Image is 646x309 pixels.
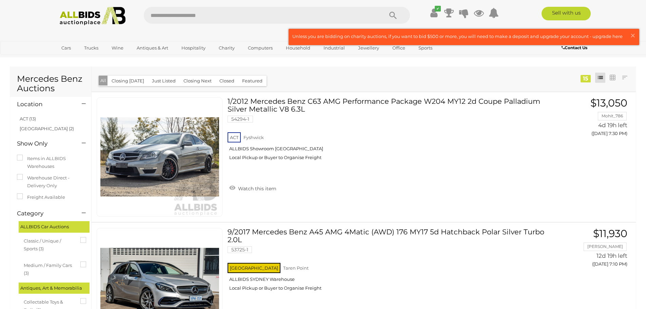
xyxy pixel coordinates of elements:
span: Watch this item [236,186,276,192]
div: Antiques, Art & Memorabilia [19,283,90,294]
a: $13,050 Mohit_786 4d 19h left ([DATE] 7:30 PM) [550,97,629,140]
b: Contact Us [562,45,587,50]
button: Featured [238,76,267,86]
a: Antiques & Art [132,42,173,54]
span: $13,050 [590,97,627,109]
a: Cars [57,42,75,54]
div: ALLBIDS Car Auctions [19,221,90,232]
img: Allbids.com.au [56,7,130,25]
a: Jewellery [354,42,384,54]
button: Search [376,7,410,24]
label: Items in ALLBIDS Warehouses [17,155,84,171]
span: $11,930 [593,227,627,240]
a: 9/2017 Mercedes Benz A45 AMG 4Matic (AWD) 176 MY17 5d Hatchback Polar Silver Turbo 2.0L 53725-1 [... [233,228,540,296]
button: Closing [DATE] [107,76,148,86]
i: ✔ [435,6,441,12]
a: $11,930 [PERSON_NAME] 12d 19h left ([DATE] 7:10 PM) [550,228,629,270]
a: Industrial [319,42,349,54]
a: Trucks [80,42,103,54]
label: Freight Available [17,193,65,201]
a: ✔ [429,7,439,19]
a: 1/2012 Mercedes Benz C63 AMG Performance Package W204 MY12 2d Coupe Palladium Silver Metallic V8 ... [233,97,540,166]
a: Office [388,42,410,54]
h4: Category [17,210,72,217]
a: ACT (13) [20,116,36,121]
a: Hospitality [177,42,210,54]
h4: Show Only [17,140,72,147]
a: Charity [214,42,239,54]
h1: Mercedes Benz Auctions [17,74,84,93]
h4: Location [17,101,72,108]
a: Watch this item [228,183,278,193]
a: Household [281,42,315,54]
div: 15 [581,75,591,82]
button: Closing Next [179,76,216,86]
a: [GEOGRAPHIC_DATA] [57,54,114,65]
a: Sports [414,42,437,54]
button: Just Listed [148,76,180,86]
a: Contact Us [562,44,589,52]
span: Classic / Unique / Sports (3) [24,235,75,253]
button: Closed [215,76,238,86]
span: Medium / Family Cars (3) [24,260,75,277]
button: All [99,76,108,85]
label: Warehouse Direct - Delivery Only [17,174,84,190]
a: Wine [107,42,128,54]
span: × [630,29,636,42]
a: Computers [243,42,277,54]
a: Sell with us [542,7,591,20]
img: 54294-1a_ex.jpg [100,98,219,216]
a: [GEOGRAPHIC_DATA] (2) [20,126,74,131]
